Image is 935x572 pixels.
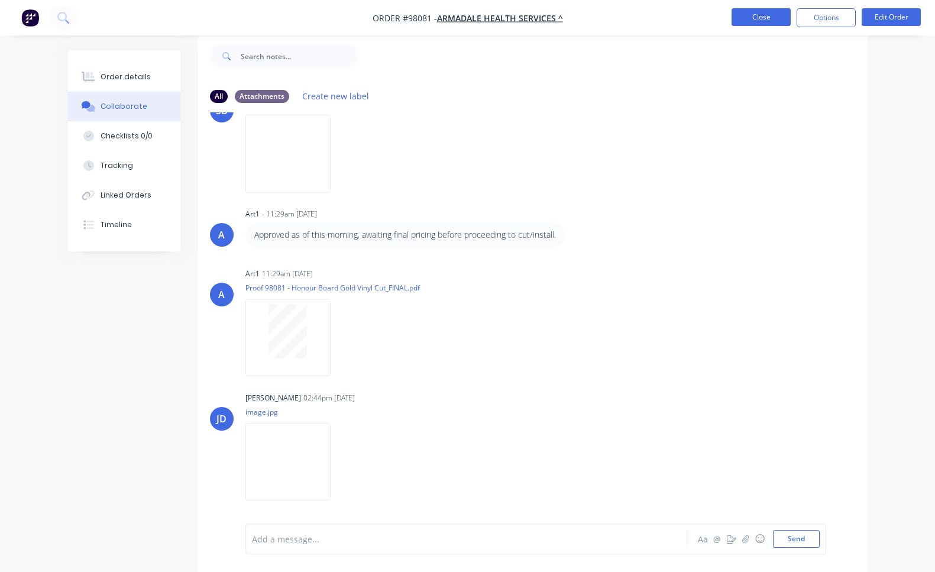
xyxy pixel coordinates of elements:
div: A [218,287,225,302]
a: ARMADALE HEALTH SERVICES ^ [437,12,563,24]
button: ☺ [753,532,767,546]
div: Tracking [101,160,133,171]
button: @ [710,532,724,546]
button: Send [773,530,820,548]
div: [PERSON_NAME] [245,393,301,403]
div: All [210,90,228,103]
button: Aa [696,532,710,546]
button: Collaborate [68,92,180,121]
button: Tracking [68,151,180,180]
img: Factory [21,9,39,27]
div: Timeline [101,219,132,230]
button: Order details [68,62,180,92]
div: art1 [245,209,260,219]
div: - 11:29am [DATE] [262,209,317,219]
input: Search notes... [241,44,358,68]
div: Collaborate [101,101,147,112]
p: Proof 98081 - Honour Board Gold Vinyl Cut_FINAL.pdf [245,283,420,293]
div: 11:29am [DATE] [262,269,313,279]
div: Linked Orders [101,190,151,201]
button: Options [797,8,856,27]
button: Linked Orders [68,180,180,210]
div: Checklists 0/0 [101,131,153,141]
p: Approved as of this morning, awaiting final pricing before proceeding to cut/install. [254,229,556,241]
p: image.jpg [245,407,342,417]
button: Checklists 0/0 [68,121,180,151]
div: A [218,228,225,242]
button: Timeline [68,210,180,240]
button: Close [732,8,791,26]
div: art1 [245,269,260,279]
button: Create new label [296,88,376,104]
button: Edit Order [862,8,921,26]
div: Order details [101,72,151,82]
div: Attachments [235,90,289,103]
span: Order #98081 - [373,12,437,24]
div: JD [216,412,227,426]
div: 02:44pm [DATE] [303,393,355,403]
